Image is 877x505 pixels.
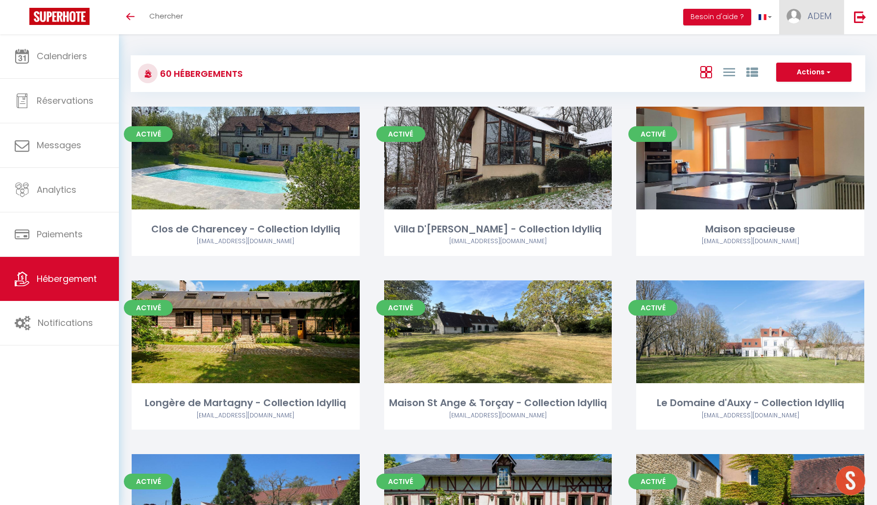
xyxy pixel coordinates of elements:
[723,64,735,80] a: Vue en Liste
[384,237,612,246] div: Airbnb
[132,237,360,246] div: Airbnb
[158,63,243,85] h3: 60 Hébergements
[628,126,677,142] span: Activé
[149,11,183,21] span: Chercher
[628,474,677,489] span: Activé
[636,222,864,237] div: Maison spacieuse
[776,63,852,82] button: Actions
[124,126,173,142] span: Activé
[132,222,360,237] div: Clos de Charencey - Collection Idylliq
[636,237,864,246] div: Airbnb
[700,64,712,80] a: Vue en Box
[683,9,751,25] button: Besoin d'aide ?
[376,126,425,142] span: Activé
[38,317,93,329] span: Notifications
[29,8,90,25] img: Super Booking
[37,228,83,240] span: Paiements
[746,64,758,80] a: Vue par Groupe
[37,94,93,107] span: Réservations
[37,184,76,196] span: Analytics
[376,300,425,316] span: Activé
[132,411,360,420] div: Airbnb
[384,222,612,237] div: Villa D'[PERSON_NAME] - Collection Idylliq
[37,50,87,62] span: Calendriers
[786,9,801,23] img: ...
[37,273,97,285] span: Hébergement
[636,395,864,411] div: Le Domaine d'Auxy - Collection Idylliq
[124,300,173,316] span: Activé
[37,139,81,151] span: Messages
[628,300,677,316] span: Activé
[808,10,831,22] span: ADEM
[124,474,173,489] span: Activé
[376,474,425,489] span: Activé
[384,411,612,420] div: Airbnb
[854,11,866,23] img: logout
[836,466,865,495] div: Ouvrir le chat
[384,395,612,411] div: Maison St Ange & Torçay - Collection Idylliq
[132,395,360,411] div: Longère de Martagny - Collection Idylliq
[636,411,864,420] div: Airbnb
